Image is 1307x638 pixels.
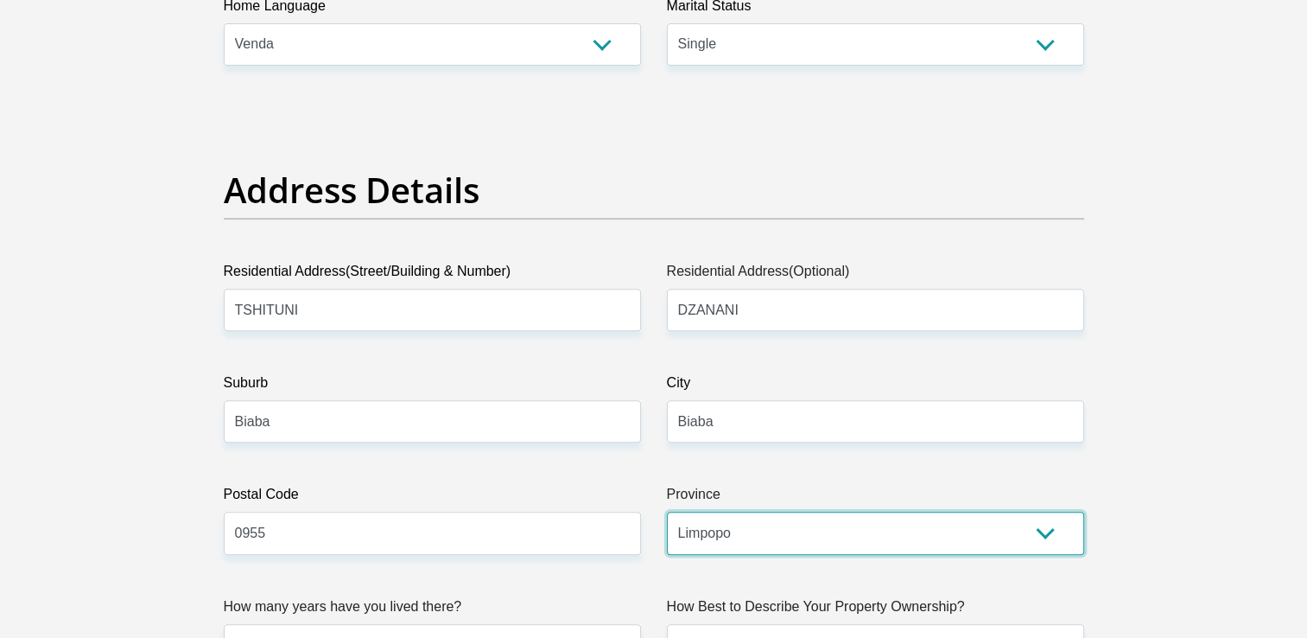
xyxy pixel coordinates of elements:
[224,289,641,331] input: Valid residential address
[667,512,1084,554] select: Please Select a Province
[224,169,1084,211] h2: Address Details
[224,373,641,400] label: Suburb
[224,512,641,554] input: Postal Code
[667,597,1084,624] label: How Best to Describe Your Property Ownership?
[667,400,1084,443] input: City
[224,261,641,289] label: Residential Address(Street/Building & Number)
[224,400,641,443] input: Suburb
[667,261,1084,289] label: Residential Address(Optional)
[667,373,1084,400] label: City
[224,484,641,512] label: Postal Code
[224,597,641,624] label: How many years have you lived there?
[667,484,1084,512] label: Province
[667,289,1084,331] input: Address line 2 (Optional)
